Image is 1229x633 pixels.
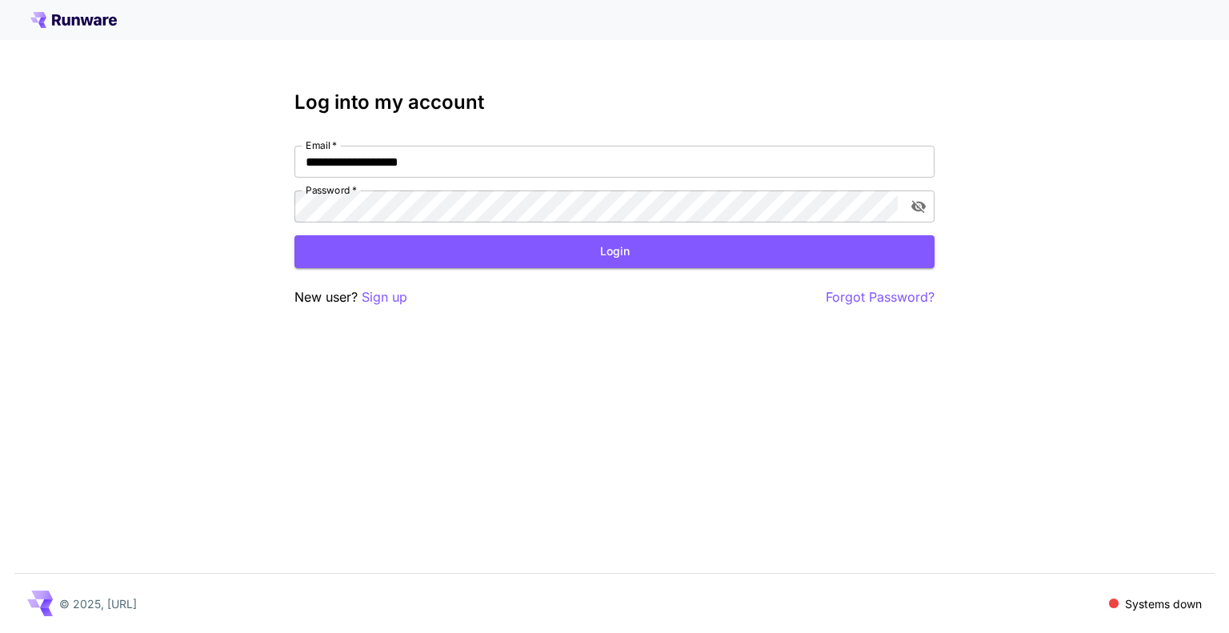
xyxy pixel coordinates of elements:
button: Sign up [362,287,407,307]
label: Email [306,138,337,152]
p: © 2025, [URL] [59,595,137,612]
button: toggle password visibility [904,192,933,221]
h3: Log into my account [294,91,935,114]
button: Forgot Password? [826,287,935,307]
button: Login [294,235,935,268]
label: Password [306,183,357,197]
p: Systems down [1125,595,1202,612]
p: New user? [294,287,407,307]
